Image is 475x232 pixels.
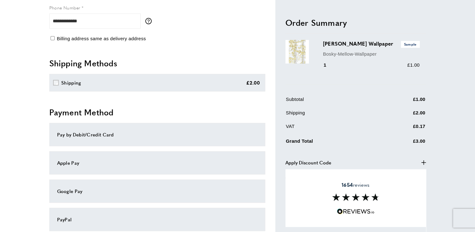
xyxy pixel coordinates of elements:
span: Sample [401,41,420,48]
div: £2.00 [246,79,260,86]
h2: Shipping Methods [49,58,265,69]
span: £1.00 [407,63,419,68]
td: Grand Total [286,136,381,150]
input: Billing address same as delivery address [51,36,55,40]
img: Reviews section [332,193,379,201]
span: Apply Discount Code [285,159,331,166]
td: VAT [286,123,381,135]
img: Reviews.io 5 stars [337,208,375,214]
td: Shipping [286,109,381,122]
h2: Order Summary [285,17,426,28]
div: Google Pay [57,187,257,195]
h3: [PERSON_NAME] Wallpaper [323,40,420,48]
div: PayPal [57,216,257,223]
p: Bosky-Mellow-Wallpaper [323,50,420,58]
span: Phone Number [49,4,80,11]
strong: 1654 [342,181,353,188]
td: £3.00 [382,136,425,150]
h2: Payment Method [49,107,265,118]
div: Apple Pay [57,159,257,167]
td: Subtotal [286,96,381,108]
img: Bosky Mellow Wallpaper [285,40,309,64]
span: reviews [342,182,370,188]
button: More information [145,18,155,24]
div: Shipping [61,79,81,86]
div: Pay by Debit/Credit Card [57,131,257,138]
td: £2.00 [382,109,425,122]
td: £1.00 [382,96,425,108]
span: Billing address same as delivery address [57,36,146,41]
div: 1 [323,62,335,69]
td: £0.17 [382,123,425,135]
